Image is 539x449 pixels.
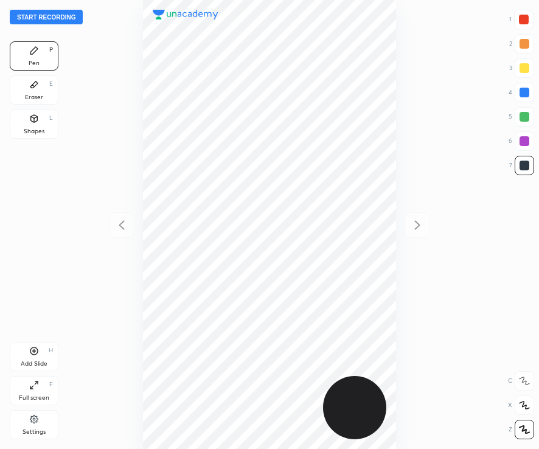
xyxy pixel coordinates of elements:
div: 6 [509,131,534,151]
div: E [49,81,53,87]
div: Z [509,420,534,439]
div: 2 [509,34,534,54]
div: 5 [509,107,534,127]
div: 3 [509,58,534,78]
div: Pen [29,60,40,66]
img: logo.38c385cc.svg [153,10,218,19]
div: Full screen [19,395,49,401]
div: Settings [23,429,46,435]
div: Add Slide [21,361,47,367]
div: 7 [509,156,534,175]
div: P [49,47,53,53]
div: C [508,371,534,391]
button: Start recording [10,10,83,24]
div: 1 [509,10,534,29]
div: H [49,347,53,353]
div: F [49,381,53,388]
div: X [508,395,534,415]
div: 4 [509,83,534,102]
div: L [49,115,53,121]
div: Eraser [25,94,43,100]
div: Shapes [24,128,44,134]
